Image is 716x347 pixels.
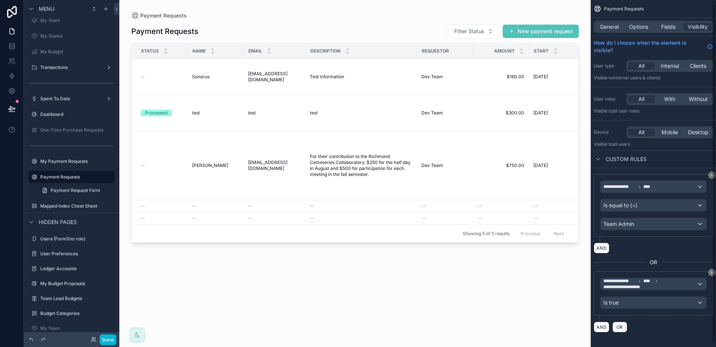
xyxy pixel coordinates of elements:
[192,110,239,116] a: test
[248,48,262,54] span: Email
[40,158,113,164] label: My Payment Requests
[28,248,115,260] a: User Preferences
[248,215,252,221] span: --
[28,233,115,245] a: Users (Form)(no role)
[192,163,239,168] a: [PERSON_NAME]
[28,108,115,120] a: Dashboard
[477,163,524,168] a: $750.00
[477,215,524,221] a: --
[594,39,704,54] span: How do I choose when the element is visible?
[40,236,113,242] label: Users (Form)(no role)
[638,129,644,136] span: All
[141,48,159,54] span: Status
[51,187,100,193] span: Payment Request Form
[28,171,115,183] a: Payment Requests
[192,74,210,80] span: Sonorus
[28,155,115,167] a: My Payment Requests
[310,74,412,80] a: Test information
[192,203,197,209] span: --
[141,215,183,221] a: --
[248,110,256,116] span: test
[604,6,644,12] span: Payment Requests
[39,218,77,226] span: Hidden pages
[448,24,500,38] button: Select Button
[310,215,412,221] a: --
[131,12,187,19] a: Payment Requests
[421,215,468,221] a: --
[613,108,640,114] span: All user roles
[141,163,183,168] a: --
[421,110,468,116] a: Dev Team
[477,203,482,209] span: --
[40,18,113,23] label: My Team
[689,95,708,103] span: Without
[131,26,198,37] h1: Payment Requests
[613,141,630,147] span: all users
[40,64,103,70] label: Transactions
[503,25,579,38] button: New payment request
[40,325,113,331] label: My Team
[688,129,709,136] span: Desktop
[40,111,113,117] label: Dashboard
[422,48,449,54] span: Requestor
[40,33,113,39] label: My Teams
[145,110,167,116] div: Processed
[248,203,252,209] span: --
[638,95,644,103] span: All
[248,160,301,171] a: [EMAIL_ADDRESS][DOMAIN_NAME]
[533,110,580,116] a: [DATE]
[40,127,113,133] label: One-Time Purchase Requests
[40,281,113,287] label: My Budget Proposals
[37,184,115,196] a: Payment Request Form
[421,203,468,209] a: --
[192,74,239,80] a: Sonorus
[533,163,548,168] span: [DATE]
[421,74,468,80] a: Dev Team
[594,243,609,253] button: AND
[613,75,660,81] span: Internal users & clients
[688,23,708,31] span: Visibility
[533,215,538,221] span: --
[603,202,637,209] span: Is equal to (=)
[28,93,115,105] a: Spent To Date
[533,163,580,168] a: [DATE]
[28,15,115,26] a: My Team
[421,163,468,168] a: Dev Team
[310,154,412,177] a: For their contribution to the Richmond Cemeteries Collaboratory. $250 for the half day in August ...
[594,141,713,147] p: Visible to
[40,203,113,209] label: Mapped Index Cheat Sheet
[40,96,103,102] label: Spent To Date
[248,215,301,221] a: --
[594,322,609,332] button: AND
[192,215,239,221] a: --
[533,110,548,116] span: [DATE]
[533,203,580,209] a: --
[40,266,113,272] label: Ledger Accounts
[600,218,707,230] button: Team Admin
[140,12,187,19] span: Payment Requests
[594,108,713,114] p: Visible to
[28,30,115,42] a: My Teams
[600,23,619,31] span: General
[594,96,624,102] label: User roles
[28,61,115,73] a: Transactions
[192,48,206,54] span: Name
[664,95,675,103] span: With
[248,71,301,83] a: [EMAIL_ADDRESS][DOMAIN_NAME]
[533,203,538,209] span: --
[310,110,318,116] span: test
[421,74,443,80] span: Dev Team
[28,263,115,275] a: Ledger Accounts
[248,203,301,209] a: --
[310,110,412,116] a: test
[533,74,580,80] a: [DATE]
[477,74,524,80] span: $160.00
[534,48,549,54] span: Start
[141,203,183,209] a: --
[454,28,484,35] span: Filter Status
[248,110,301,116] a: test
[606,155,647,163] span: Custom rules
[192,203,239,209] a: --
